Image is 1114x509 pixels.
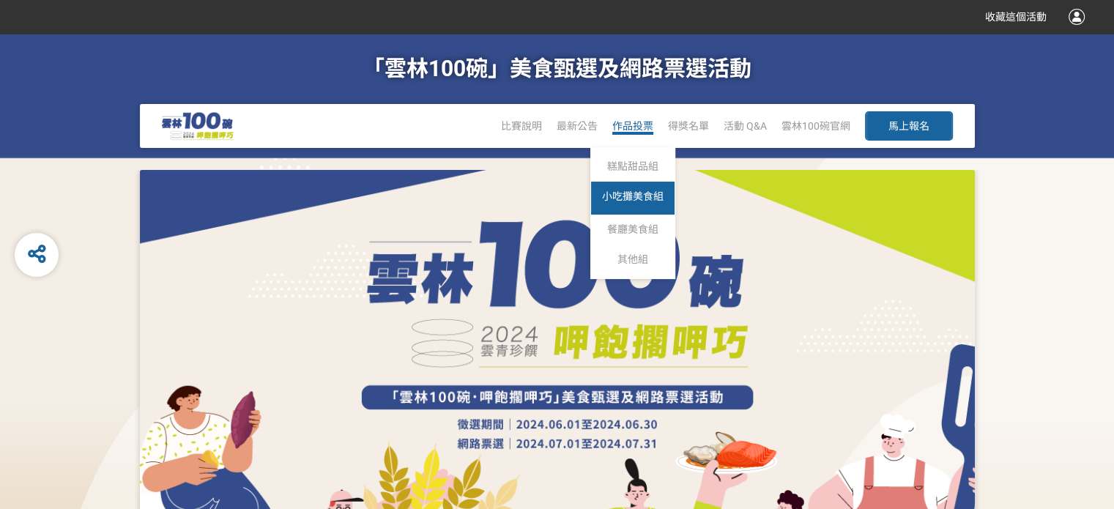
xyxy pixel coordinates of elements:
button: 馬上報名 [865,111,953,141]
h1: 「雲林100碗」美食甄選及網路票選活動 [363,34,751,104]
a: 雲林100碗官網 [781,120,850,132]
a: 最新公告 [557,120,598,132]
span: 收藏這個活動 [985,11,1047,23]
img: 「雲林100碗」美食甄選及網路票選活動 [162,108,382,144]
span: 作品投票 [612,120,653,132]
a: 其他組 [591,245,675,275]
a: 小吃攤美食組 [591,182,675,215]
span: 馬上報名 [888,120,929,132]
a: 糕點甜品組 [591,152,675,182]
a: 餐廳美食組 [591,215,675,245]
a: 得獎名單 [668,120,709,132]
a: 比賽說明 [501,120,542,132]
a: 活動 Q&A [724,120,767,132]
